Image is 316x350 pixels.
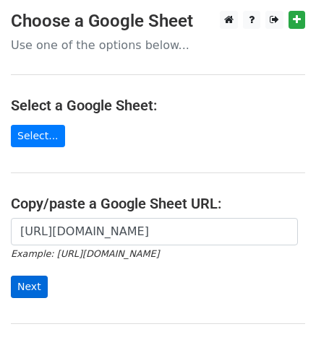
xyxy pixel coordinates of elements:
a: Select... [11,125,65,147]
small: Example: [URL][DOMAIN_NAME] [11,248,159,259]
p: Use one of the options below... [11,38,305,53]
h3: Choose a Google Sheet [11,11,305,32]
h4: Select a Google Sheet: [11,97,305,114]
input: Paste your Google Sheet URL here [11,218,298,245]
iframe: Chat Widget [244,281,316,350]
h4: Copy/paste a Google Sheet URL: [11,195,305,212]
input: Next [11,276,48,298]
